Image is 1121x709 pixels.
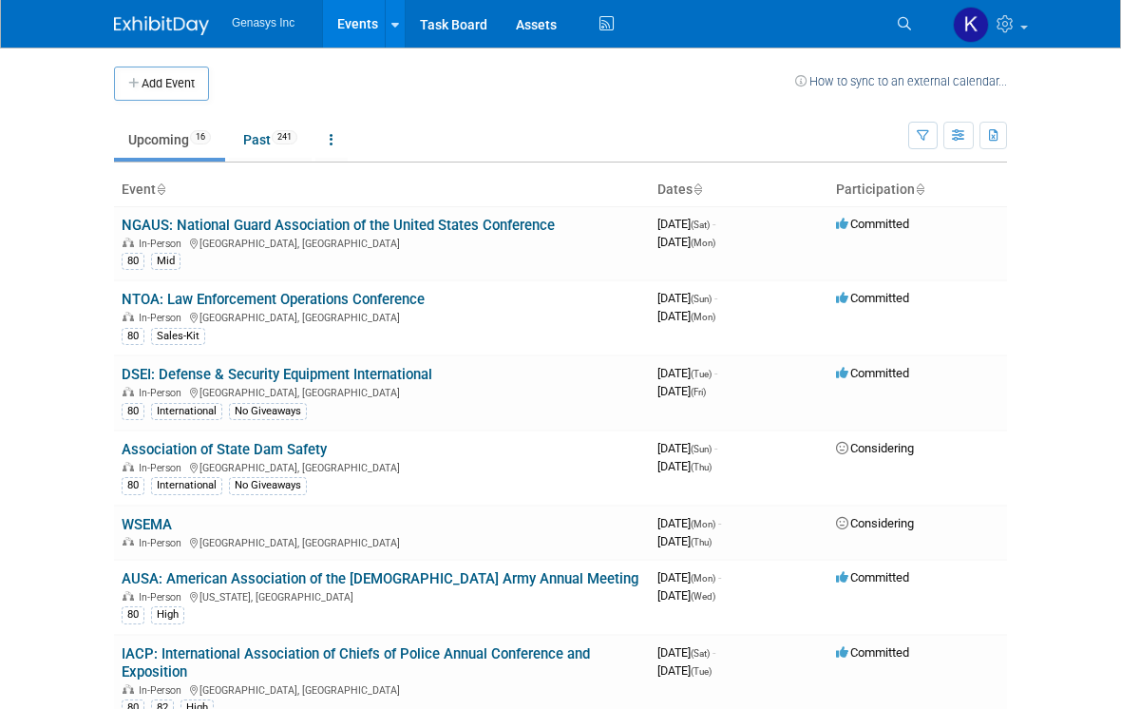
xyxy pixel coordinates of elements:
[795,74,1007,88] a: How to sync to an external calendar...
[114,122,225,158] a: Upcoming16
[836,570,909,584] span: Committed
[657,384,706,398] span: [DATE]
[151,253,180,270] div: Mid
[650,174,828,206] th: Dates
[151,328,205,345] div: Sales-Kit
[693,182,702,197] a: Sort by Start Date
[122,291,425,308] a: NTOA: Law Enforcement Operations Conference
[657,291,717,305] span: [DATE]
[122,588,642,604] div: [US_STATE], [GEOGRAPHIC_DATA]
[229,122,312,158] a: Past241
[691,666,712,677] span: (Tue)
[272,130,297,144] span: 241
[691,519,715,529] span: (Mon)
[718,570,721,584] span: -
[114,67,209,101] button: Add Event
[657,459,712,473] span: [DATE]
[953,7,989,43] img: Kristel Romero
[691,462,712,472] span: (Thu)
[122,516,172,533] a: WSEMA
[657,534,712,548] span: [DATE]
[114,174,650,206] th: Event
[836,217,909,231] span: Committed
[122,645,590,680] a: IACP: International Association of Chiefs of Police Annual Conference and Exposition
[691,220,710,230] span: (Sat)
[123,312,134,321] img: In-Person Event
[122,384,642,399] div: [GEOGRAPHIC_DATA], [GEOGRAPHIC_DATA]
[139,238,187,250] span: In-Person
[691,573,715,584] span: (Mon)
[714,291,717,305] span: -
[691,387,706,397] span: (Fri)
[657,588,715,603] span: [DATE]
[691,648,710,659] span: (Sat)
[232,16,294,29] span: Genasys Inc
[657,516,721,530] span: [DATE]
[122,366,432,383] a: DSEI: Defense & Security Equipment International
[122,403,144,420] div: 80
[718,516,721,530] span: -
[122,235,642,250] div: [GEOGRAPHIC_DATA], [GEOGRAPHIC_DATA]
[229,477,307,494] div: No Giveaways
[714,366,717,380] span: -
[139,462,187,474] span: In-Person
[836,516,914,530] span: Considering
[915,182,924,197] a: Sort by Participation Type
[123,238,134,247] img: In-Person Event
[122,309,642,324] div: [GEOGRAPHIC_DATA], [GEOGRAPHIC_DATA]
[156,182,165,197] a: Sort by Event Name
[139,387,187,399] span: In-Person
[836,291,909,305] span: Committed
[657,217,715,231] span: [DATE]
[122,253,144,270] div: 80
[151,477,222,494] div: International
[691,312,715,322] span: (Mon)
[657,366,717,380] span: [DATE]
[691,537,712,547] span: (Thu)
[657,663,712,678] span: [DATE]
[657,570,721,584] span: [DATE]
[828,174,1007,206] th: Participation
[691,294,712,304] span: (Sun)
[122,477,144,494] div: 80
[122,681,642,697] div: [GEOGRAPHIC_DATA], [GEOGRAPHIC_DATA]
[691,444,712,454] span: (Sun)
[151,606,184,623] div: High
[123,591,134,601] img: In-Person Event
[836,366,909,380] span: Committed
[714,441,717,455] span: -
[139,537,187,549] span: In-Person
[122,570,638,587] a: AUSA: American Association of the [DEMOGRAPHIC_DATA] Army Annual Meeting
[122,441,327,458] a: Association of State Dam Safety
[657,645,715,660] span: [DATE]
[114,16,209,35] img: ExhibitDay
[836,441,914,455] span: Considering
[836,645,909,660] span: Committed
[123,684,134,694] img: In-Person Event
[122,217,555,234] a: NGAUS: National Guard Association of the United States Conference
[123,462,134,471] img: In-Person Event
[691,238,715,248] span: (Mon)
[122,459,642,474] div: [GEOGRAPHIC_DATA], [GEOGRAPHIC_DATA]
[151,403,222,420] div: International
[712,645,715,660] span: -
[657,235,715,249] span: [DATE]
[122,328,144,345] div: 80
[691,369,712,379] span: (Tue)
[691,591,715,602] span: (Wed)
[139,591,187,604] span: In-Person
[122,534,642,549] div: [GEOGRAPHIC_DATA], [GEOGRAPHIC_DATA]
[123,537,134,546] img: In-Person Event
[229,403,307,420] div: No Giveaways
[712,217,715,231] span: -
[122,606,144,623] div: 80
[190,130,211,144] span: 16
[657,441,717,455] span: [DATE]
[139,312,187,324] span: In-Person
[139,684,187,697] span: In-Person
[657,309,715,323] span: [DATE]
[123,387,134,396] img: In-Person Event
